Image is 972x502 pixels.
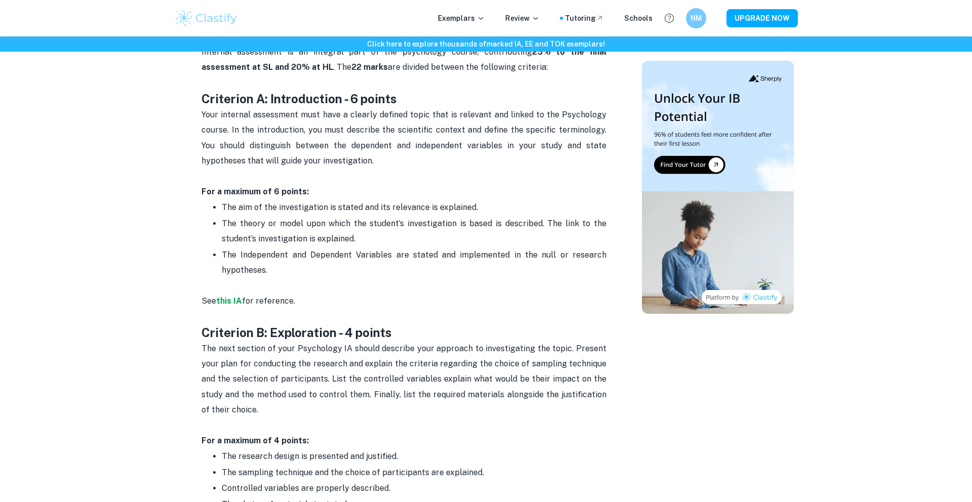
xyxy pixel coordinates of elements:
span: The theory or model upon which the student’s investigation is based is described. The link to the... [222,219,609,243]
span: The Independent and Dependent Variables are stated and implemented in the null or research hypoth... [222,250,609,275]
span: The sampling technique and the choice of participants are explained. [222,468,484,477]
span: Your internal assessment must have a clearly defined topic that is relevant and linked to the Psy... [201,110,609,165]
img: Thumbnail [642,61,794,314]
a: Schools [624,13,653,24]
span: See [201,296,216,306]
img: Clastify logo [174,8,238,28]
p: Exemplars [438,13,485,24]
strong: 22 marks [351,62,388,72]
a: this IA [216,296,242,306]
strong: For a maximum of 4 points: [201,436,309,445]
strong: Criterion A: Introduction - 6 points [201,92,397,106]
button: UPGRADE NOW [726,9,798,27]
h6: Click here to explore thousands of marked IA, EE and TOK exemplars ! [2,38,970,50]
span: The research design is presented and justified. [222,451,398,461]
strong: For a maximum of 6 points: [201,187,309,196]
button: NM [686,8,706,28]
strong: Criterion B: Exploration - 4 points [201,325,392,340]
span: The aim of the investigation is stated and its relevance is explained. [222,202,478,212]
a: Tutoring [565,13,604,24]
p: Review [505,13,540,24]
h6: NM [691,13,702,24]
span: The next section of your Psychology IA should describe your approach to investigating the topic. ... [201,344,609,415]
span: for reference. [242,296,295,306]
span: Controlled variables are properly described. [222,483,390,493]
button: Help and Feedback [661,10,678,27]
